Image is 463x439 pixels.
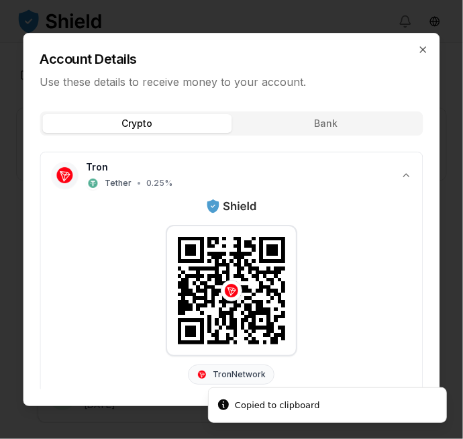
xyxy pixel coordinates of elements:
p: Use these details to receive money to your account. [40,74,423,90]
img: Tron [57,167,73,183]
span: • [138,178,142,189]
button: Crypto [43,114,232,133]
img: Tron [225,284,238,297]
img: Tron [199,371,207,379]
img: Shield Logo [205,198,257,214]
span: 0.25 % [147,178,173,189]
span: Tether [105,178,132,189]
button: Bank [232,114,421,133]
span: Tron Network [213,369,266,380]
img: Tether [89,179,98,188]
button: TronTronTetherTether•0.25% [41,152,423,198]
span: Tron [87,160,109,174]
h2: Account Details [40,50,423,68]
